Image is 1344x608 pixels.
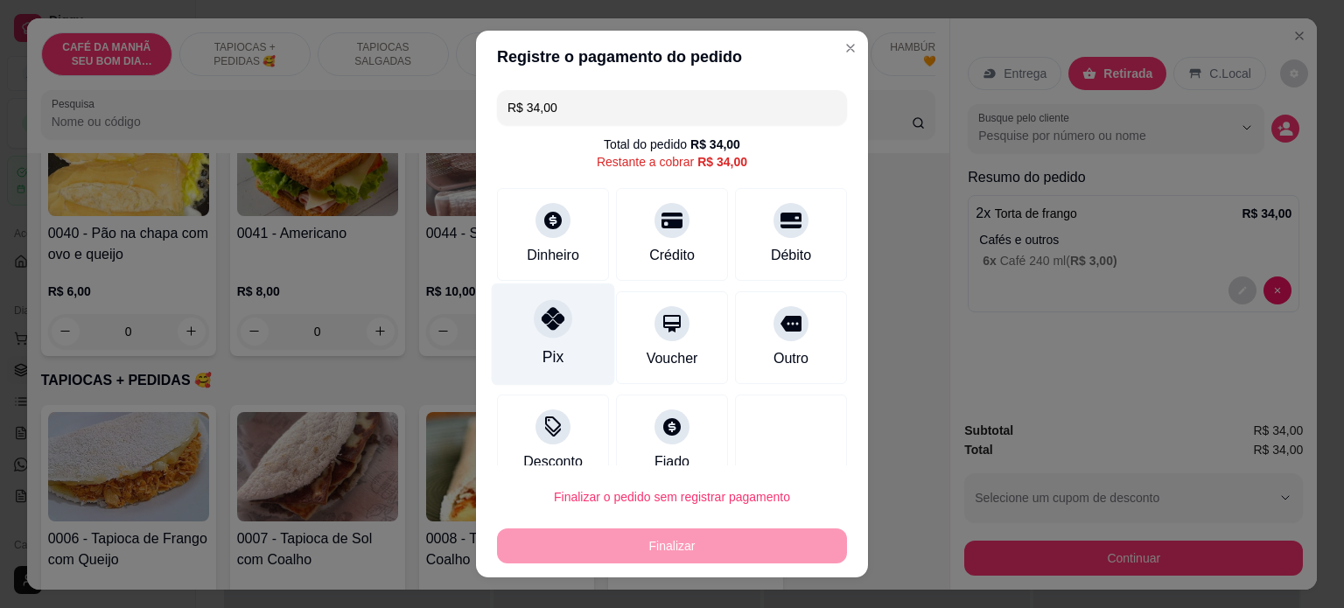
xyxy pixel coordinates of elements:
[649,245,695,266] div: Crédito
[836,34,864,62] button: Close
[773,348,808,369] div: Outro
[771,245,811,266] div: Débito
[523,451,583,472] div: Desconto
[697,153,747,171] div: R$ 34,00
[647,348,698,369] div: Voucher
[690,136,740,153] div: R$ 34,00
[654,451,689,472] div: Fiado
[527,245,579,266] div: Dinheiro
[604,136,740,153] div: Total do pedido
[497,479,847,514] button: Finalizar o pedido sem registrar pagamento
[476,31,868,83] header: Registre o pagamento do pedido
[542,346,563,368] div: Pix
[507,90,836,125] input: Ex.: hambúrguer de cordeiro
[597,153,747,171] div: Restante a cobrar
